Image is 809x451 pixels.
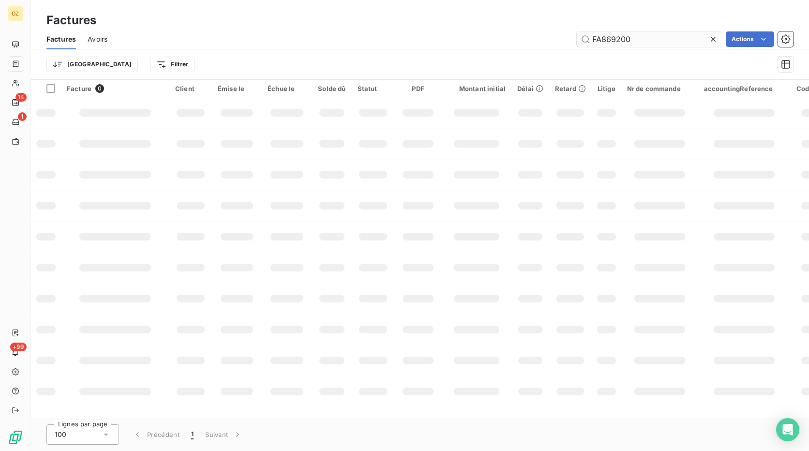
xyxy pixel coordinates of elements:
[8,114,23,130] a: 1
[15,93,27,102] span: 14
[218,85,256,92] div: Émise le
[185,424,199,445] button: 1
[8,95,23,110] a: 14
[268,85,306,92] div: Échue le
[46,57,138,72] button: [GEOGRAPHIC_DATA]
[55,430,66,439] span: 100
[577,31,722,47] input: Rechercher
[8,430,23,445] img: Logo LeanPay
[358,85,389,92] div: Statut
[46,34,76,44] span: Factures
[555,85,586,92] div: Retard
[67,85,91,92] span: Facture
[704,85,785,92] div: accountingReference
[127,424,185,445] button: Précédent
[95,84,104,93] span: 0
[8,6,23,21] div: OZ
[46,12,96,29] h3: Factures
[18,112,27,121] span: 1
[517,85,543,92] div: Délai
[150,57,195,72] button: Filtrer
[191,430,194,439] span: 1
[598,85,615,92] div: Litige
[199,424,248,445] button: Suivant
[627,85,692,92] div: Nr de commande
[726,31,774,47] button: Actions
[776,418,799,441] div: Open Intercom Messenger
[448,85,506,92] div: Montant initial
[400,85,435,92] div: PDF
[88,34,107,44] span: Avoirs
[10,343,27,351] span: +99
[318,85,345,92] div: Solde dû
[175,85,206,92] div: Client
